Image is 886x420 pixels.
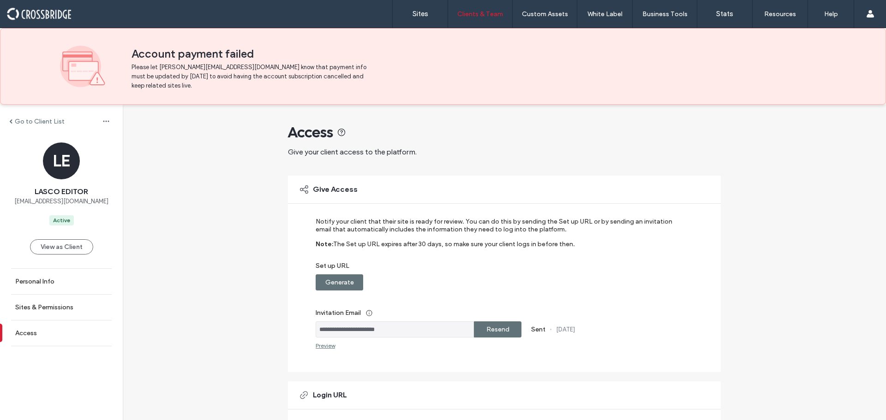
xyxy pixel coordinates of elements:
label: Note: [316,240,333,262]
div: Preview [316,342,335,349]
span: Login URL [313,390,347,400]
label: Access [15,329,37,337]
label: Invitation Email [316,304,681,321]
label: Help [824,10,838,18]
label: Generate [325,274,354,291]
span: Please let [PERSON_NAME][EMAIL_ADDRESS][DOMAIN_NAME] know that payment info must be updated by [D... [132,63,369,90]
label: The Set up URL expires after 30 days, so make sure your client logs in before then. [333,240,575,262]
label: Sites & Permissions [15,303,73,311]
label: White Label [587,10,623,18]
label: Stats [716,10,733,18]
label: Notify your client that their site is ready for review. You can do this by sending the Set up URL... [316,218,681,240]
span: Give your client access to the platform. [288,148,417,156]
label: Resources [764,10,796,18]
span: Account payment failed [132,47,826,61]
div: LE [43,142,80,179]
button: View as Client [30,239,93,254]
label: Resend [486,321,509,338]
span: Access [288,123,333,142]
label: Business Tools [642,10,688,18]
span: [EMAIL_ADDRESS][DOMAIN_NAME] [14,197,108,206]
label: Sent [531,325,545,333]
label: [DATE] [556,326,575,333]
label: Go to Client List [15,118,65,125]
span: Give Access [313,184,358,195]
label: Clients & Team [457,10,503,18]
label: Set up URL [316,262,681,274]
div: Active [53,216,70,225]
span: LASCO EDITOR [35,187,88,197]
label: Personal Info [15,278,54,285]
label: Sites [413,10,428,18]
label: Custom Assets [522,10,568,18]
